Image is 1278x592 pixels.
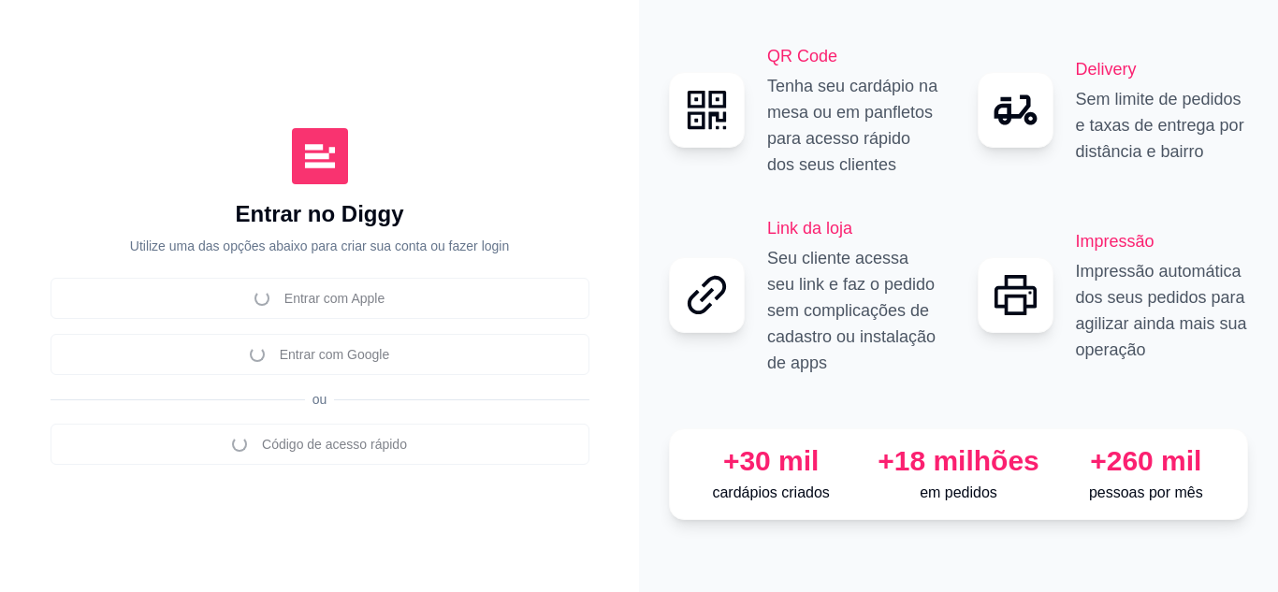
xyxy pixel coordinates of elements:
[292,128,348,184] img: Diggy
[1060,444,1232,478] div: +260 mil
[872,444,1044,478] div: +18 milhões
[767,245,940,376] p: Seu cliente acessa seu link e faz o pedido sem complicações de cadastro ou instalação de apps
[305,392,335,407] span: ou
[767,215,940,241] h2: Link da loja
[1076,86,1249,165] p: Sem limite de pedidos e taxas de entrega por distância e bairro
[685,444,857,478] div: +30 mil
[1076,228,1249,254] h2: Impressão
[1076,258,1249,363] p: Impressão automática dos seus pedidos para agilizar ainda mais sua operação
[685,482,857,504] p: cardápios criados
[767,73,940,178] p: Tenha seu cardápio na mesa ou em panfletos para acesso rápido dos seus clientes
[130,237,509,255] p: Utilize uma das opções abaixo para criar sua conta ou fazer login
[767,43,940,69] h2: QR Code
[1076,56,1249,82] h2: Delivery
[235,199,403,229] h1: Entrar no Diggy
[1060,482,1232,504] p: pessoas por mês
[872,482,1044,504] p: em pedidos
